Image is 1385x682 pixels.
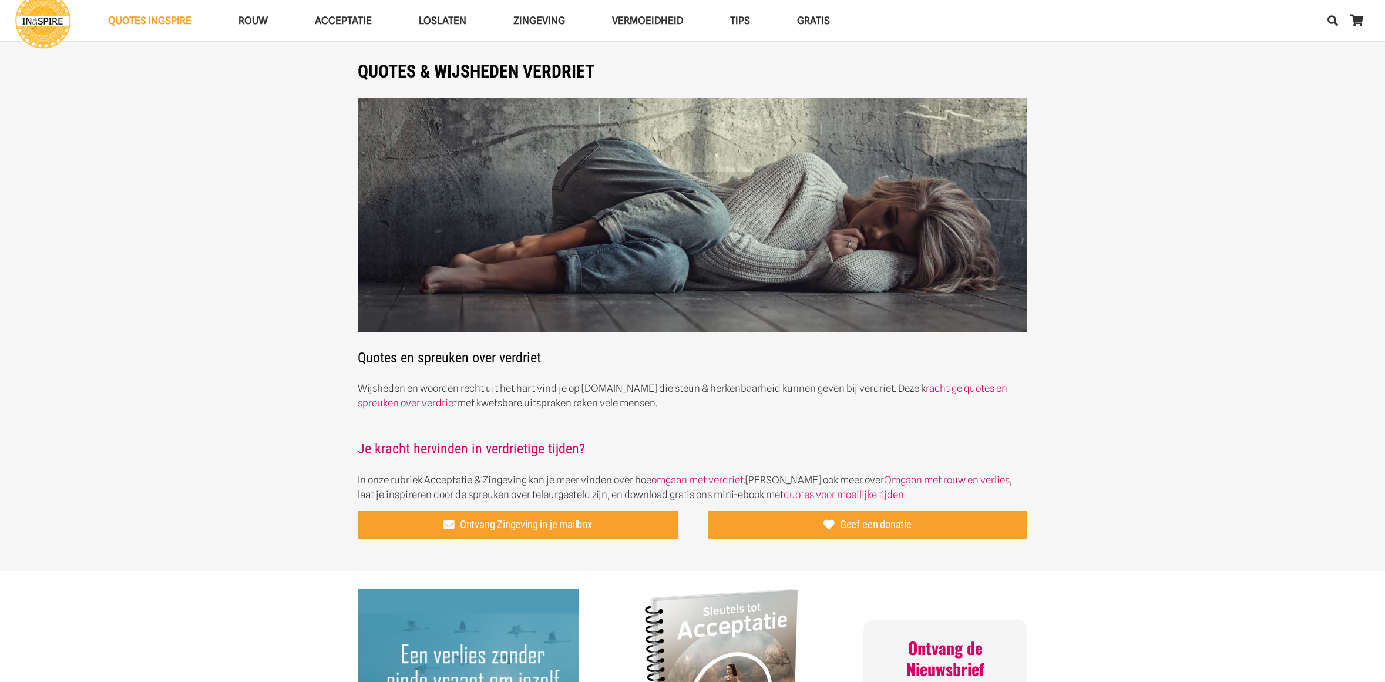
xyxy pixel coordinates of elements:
[708,511,1028,539] a: Geef een donatie
[419,15,466,26] span: Loslaten
[513,15,565,26] span: Zingeving
[774,6,853,36] a: GRATISGRATIS Menu
[460,519,592,532] span: Ontvang Zingeving in je mailbox
[291,6,395,36] a: AcceptatieAcceptatie Menu
[108,15,191,26] span: QUOTES INGSPIRE
[395,6,490,36] a: LoslatenLoslaten Menu
[315,15,372,26] span: Acceptatie
[1321,6,1344,35] a: Zoeken
[238,15,268,26] span: ROUW
[730,15,750,26] span: TIPS
[358,381,1027,411] p: Wijsheden en woorden recht uit het hart vind je op [DOMAIN_NAME] die steun & herkenbaarheid kunne...
[85,6,215,36] a: QUOTES INGSPIREQUOTES INGSPIRE Menu
[358,511,678,539] a: Ontvang Zingeving in je mailbox
[612,15,683,26] span: VERMOEIDHEID
[358,61,1027,82] h1: QUOTES & WIJSHEDEN VERDRIET
[797,15,830,26] span: GRATIS
[884,474,1010,486] a: Omgaan met rouw en verlies
[215,6,291,36] a: ROUWROUW Menu
[840,519,912,532] span: Geef een donatie
[358,98,1027,367] h2: Quotes en spreuken over verdriet
[651,474,745,486] a: omgaan met verdriet.
[784,489,904,500] a: quotes voor moeilijke tijden
[358,441,585,457] a: Je kracht hervinden in verdrietige tijden?
[358,98,1027,333] img: Omgaan met verdriet - spreuken en uitspraken over verdriet - ingspire
[589,6,707,36] a: VERMOEIDHEIDVERMOEIDHEID Menu
[358,473,1027,502] p: In onze rubriek Acceptatie & Zingeving kan je meer vinden over hoe [PERSON_NAME] ook meer over , ...
[906,636,984,681] span: Ontvang de Nieuwsbrief
[490,6,589,36] a: ZingevingZingeving Menu
[707,6,774,36] a: TIPSTIPS Menu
